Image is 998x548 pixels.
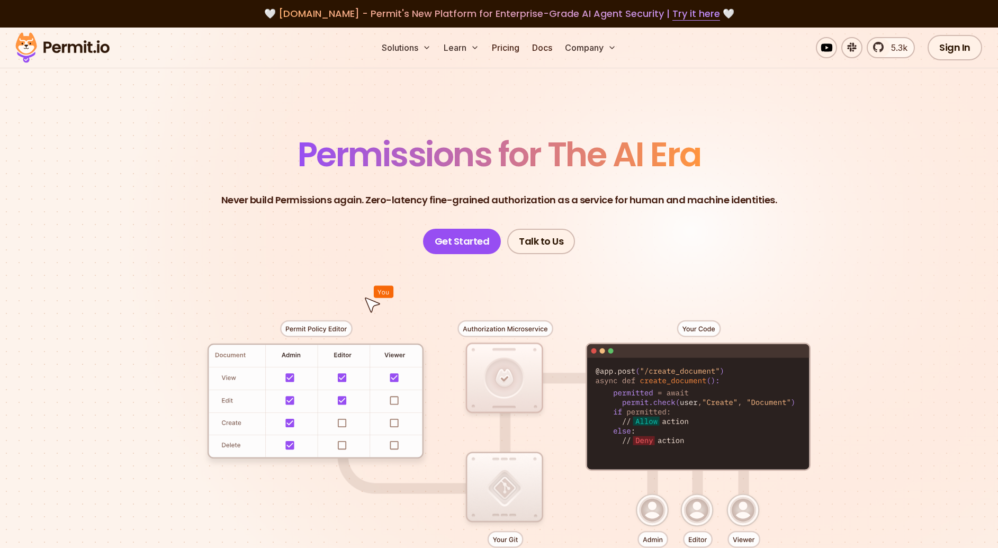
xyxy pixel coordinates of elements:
[298,131,701,178] span: Permissions for The AI Era
[278,7,720,20] span: [DOMAIN_NAME] - Permit's New Platform for Enterprise-Grade AI Agent Security |
[672,7,720,21] a: Try it here
[423,229,501,254] a: Get Started
[25,6,973,21] div: 🤍 🤍
[507,229,575,254] a: Talk to Us
[867,37,915,58] a: 5.3k
[885,41,907,54] span: 5.3k
[528,37,556,58] a: Docs
[561,37,621,58] button: Company
[221,193,777,208] p: Never build Permissions again. Zero-latency fine-grained authorization as a service for human and...
[488,37,524,58] a: Pricing
[928,35,982,60] a: Sign In
[11,30,114,66] img: Permit logo
[377,37,435,58] button: Solutions
[439,37,483,58] button: Learn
